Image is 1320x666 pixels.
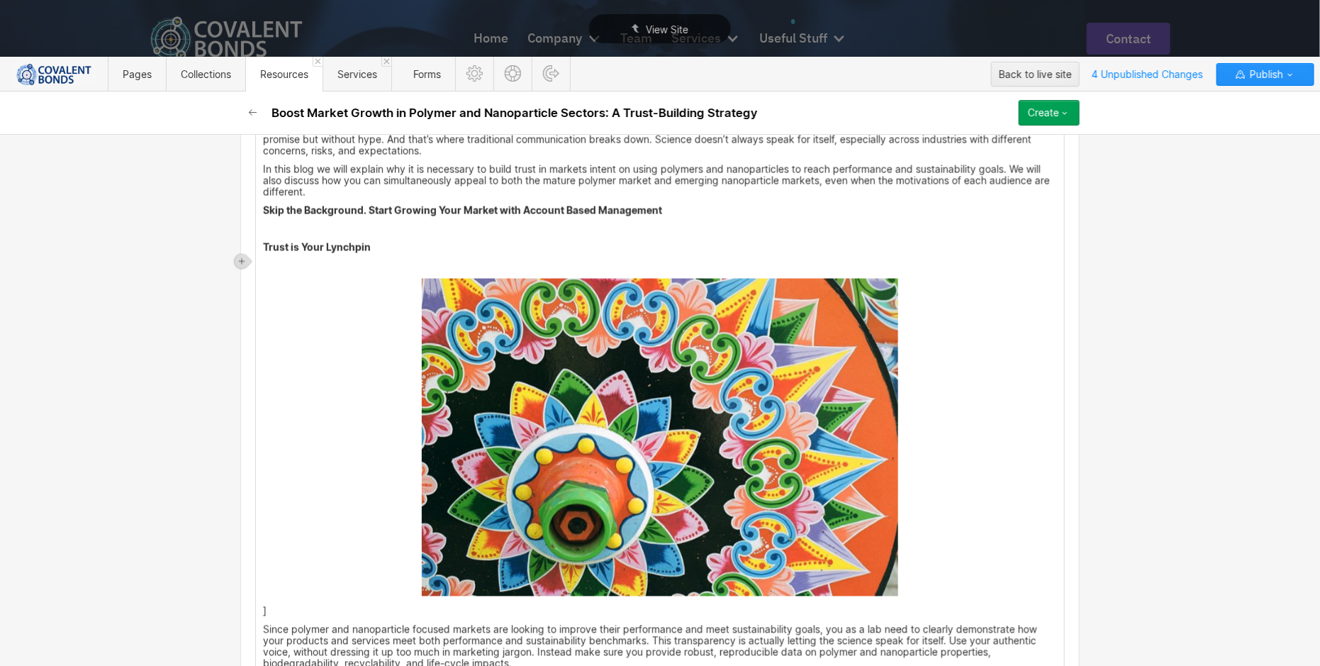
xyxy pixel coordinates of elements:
[1247,64,1283,85] span: Publish
[413,68,441,80] span: Forms
[337,68,377,80] span: Services
[999,64,1072,85] div: Back to live site
[263,123,1057,157] p: Different industries trust in different ways. Mature markets like polymers want proof of stabilit...
[1216,63,1314,86] button: Publish
[1019,100,1080,126] button: Create
[263,204,662,216] strong: Skip the Background. Start Growing Your Market with Account Based Management
[263,223,1057,235] p: ‍
[123,68,152,80] span: Pages
[646,23,688,35] span: View Site
[11,63,96,86] img: 628286f817e1fbf1301ffa5e_CB%20Login.png
[272,105,758,121] h2: Boost Market Growth in Polymer and Nanoparticle Sectors: A Trust-Building Strategy
[181,68,231,80] span: Collections
[313,57,323,67] a: Close 'Resources' tab
[263,260,1057,272] p: ‍
[263,241,371,253] strong: Trust is Your Lynchpin
[381,57,391,67] a: Close 'Services' tab
[1028,107,1059,118] div: Create
[1085,63,1209,85] span: 4 Unpublished Changes
[263,164,1057,198] p: In this blog we will explain why it is necessary to build trust in markets intent on using polyme...
[263,606,1057,617] p: ]
[991,62,1080,87] button: Back to live site
[260,68,308,80] span: Resources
